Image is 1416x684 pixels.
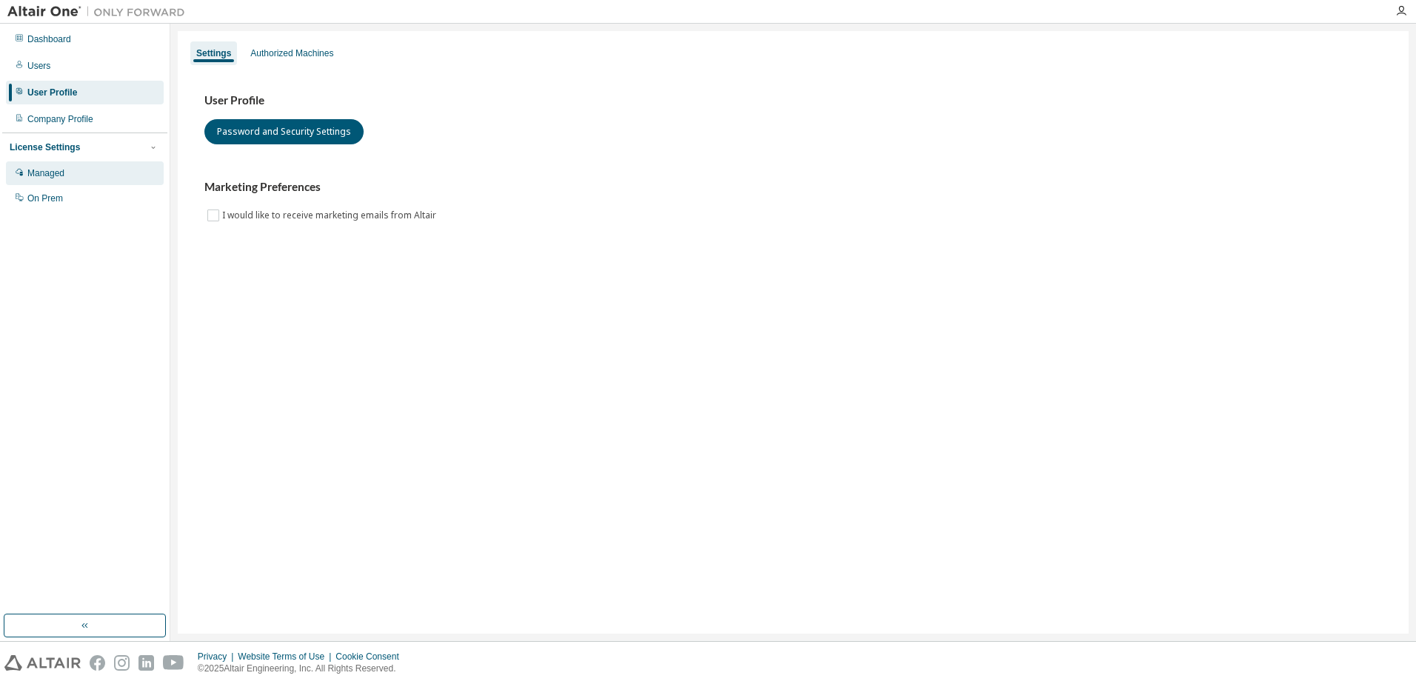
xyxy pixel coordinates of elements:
h3: User Profile [204,93,1382,108]
div: Settings [196,47,231,59]
img: instagram.svg [114,655,130,671]
label: I would like to receive marketing emails from Altair [222,207,439,224]
div: License Settings [10,141,80,153]
img: altair_logo.svg [4,655,81,671]
img: Altair One [7,4,193,19]
div: Authorized Machines [250,47,333,59]
div: On Prem [27,192,63,204]
div: Cookie Consent [335,651,407,663]
div: User Profile [27,87,77,98]
button: Password and Security Settings [204,119,364,144]
div: Managed [27,167,64,179]
div: Company Profile [27,113,93,125]
div: Website Terms of Use [238,651,335,663]
div: Dashboard [27,33,71,45]
h3: Marketing Preferences [204,180,1382,195]
div: Users [27,60,50,72]
img: linkedin.svg [138,655,154,671]
p: © 2025 Altair Engineering, Inc. All Rights Reserved. [198,663,408,675]
img: youtube.svg [163,655,184,671]
div: Privacy [198,651,238,663]
img: facebook.svg [90,655,105,671]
